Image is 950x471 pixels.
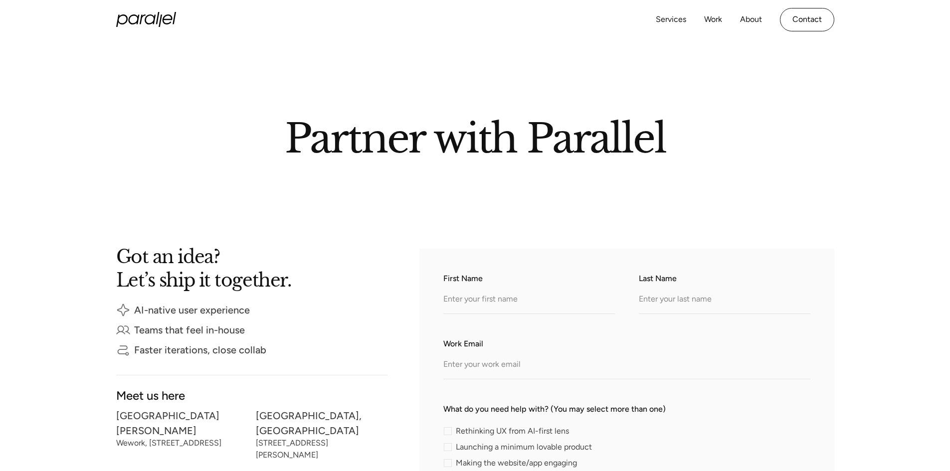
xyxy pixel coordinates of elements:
[740,12,762,27] a: About
[639,287,810,314] input: Enter your last name
[134,307,250,314] div: AI-native user experience
[191,119,760,153] h2: Partner with Parallel
[256,412,387,434] div: [GEOGRAPHIC_DATA], [GEOGRAPHIC_DATA]
[116,12,176,27] a: home
[456,428,569,434] span: Rethinking UX from AI-first lens
[443,273,615,285] label: First Name
[704,12,722,27] a: Work
[639,273,810,285] label: Last Name
[780,8,834,31] a: Contact
[134,346,266,353] div: Faster iterations, close collab
[116,249,376,287] h2: Got an idea? Let’s ship it together.
[256,440,387,458] div: [STREET_ADDRESS][PERSON_NAME]
[443,338,810,350] label: Work Email
[116,391,387,400] div: Meet us here
[443,352,810,379] input: Enter your work email
[656,12,686,27] a: Services
[456,444,592,450] span: Launching a minimum lovable product
[134,326,245,333] div: Teams that feel in-house
[443,403,810,415] label: What do you need help with? (You may select more than one)
[443,287,615,314] input: Enter your first name
[456,460,577,466] span: Making the website/app engaging
[116,412,248,434] div: [GEOGRAPHIC_DATA][PERSON_NAME]
[116,440,248,446] div: Wework, [STREET_ADDRESS]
